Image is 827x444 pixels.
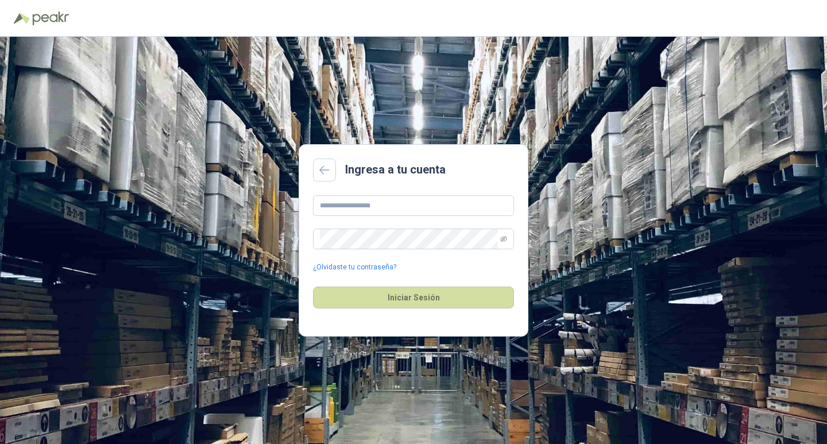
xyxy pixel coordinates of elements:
[32,11,69,25] img: Peakr
[313,262,396,273] a: ¿Olvidaste tu contraseña?
[500,235,507,242] span: eye-invisible
[313,287,514,308] button: Iniciar Sesión
[14,13,30,24] img: Logo
[345,161,446,179] h2: Ingresa a tu cuenta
